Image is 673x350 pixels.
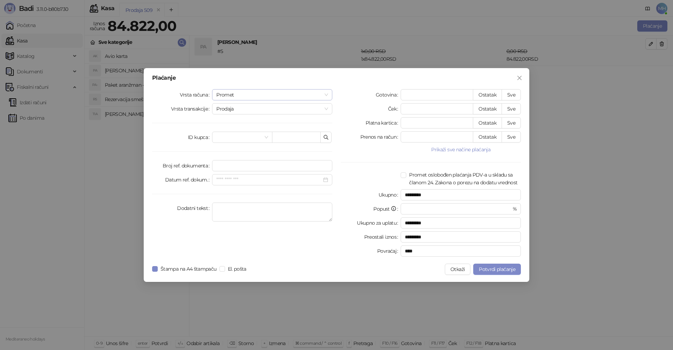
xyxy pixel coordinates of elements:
[401,145,521,154] button: Prikaži sve načine plaćanja
[360,131,401,143] label: Prenos na račun
[180,89,212,100] label: Vrsta računa
[376,89,401,100] label: Gotovina
[406,171,521,186] span: Promet oslobođen plaćanja PDV-a u skladu sa članom 24. Zakona o porezu na dodatu vrednost
[158,265,219,273] span: Štampa na A4 štampaču
[216,90,328,100] span: Promet
[165,174,212,185] label: Datum ref. dokum.
[225,265,249,273] span: El. pošta
[502,131,521,143] button: Sve
[379,189,401,200] label: Ukupno
[502,103,521,114] button: Sve
[473,103,502,114] button: Ostatak
[473,117,502,128] button: Ostatak
[216,104,328,114] span: Prodaja
[479,266,515,272] span: Potvrdi plaćanje
[388,103,401,114] label: Ček
[364,231,401,243] label: Preostali iznos
[473,89,502,100] button: Ostatak
[357,217,401,229] label: Ukupno za uplatu
[212,160,332,171] input: Broj ref. dokumenta
[212,203,332,222] textarea: Dodatni tekst
[373,203,401,214] label: Popust
[445,264,470,275] button: Otkaži
[405,204,511,214] input: Popust
[171,103,212,114] label: Vrsta transakcije
[514,72,525,84] button: Close
[502,117,521,128] button: Sve
[377,245,401,257] label: Povraćaj
[517,75,522,81] span: close
[502,89,521,100] button: Sve
[188,132,212,143] label: ID kupca
[473,264,521,275] button: Potvrdi plaćanje
[216,176,322,184] input: Datum ref. dokum.
[514,75,525,81] span: Zatvori
[473,131,502,143] button: Ostatak
[177,203,212,214] label: Dodatni tekst
[366,117,401,128] label: Platna kartica
[163,160,212,171] label: Broj ref. dokumenta
[152,75,521,81] div: Plaćanje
